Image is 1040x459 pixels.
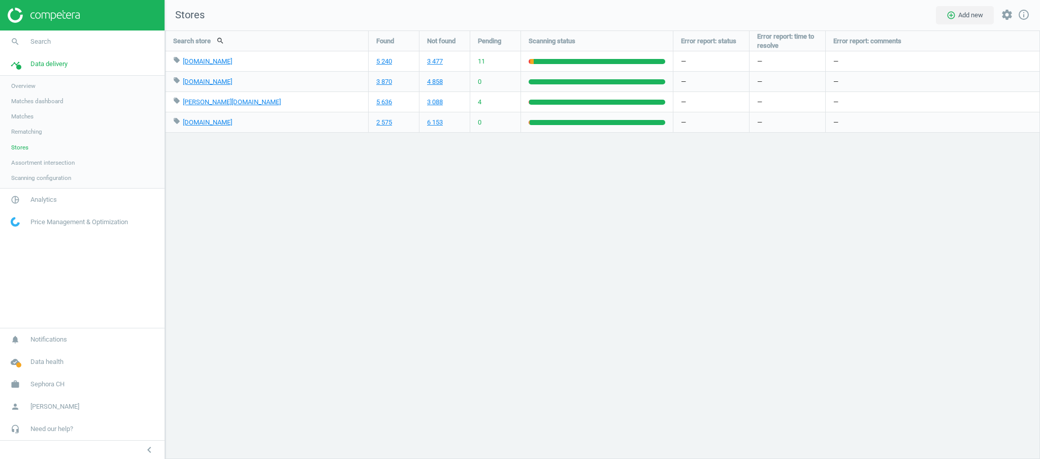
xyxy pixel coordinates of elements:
span: Pending [478,37,501,46]
span: Stores [11,143,28,151]
i: settings [1001,9,1013,21]
i: pie_chart_outlined [6,190,25,209]
img: wGWNvw8QSZomAAAAABJRU5ErkJggg== [11,217,20,227]
a: 5 636 [376,98,392,107]
span: — [757,98,762,107]
span: Sephora CH [30,380,64,389]
div: — [826,72,1040,91]
i: search [6,32,25,51]
a: 5 240 [376,57,392,66]
i: add_circle_outline [947,11,956,20]
div: — [826,51,1040,71]
span: Matches [11,112,34,120]
i: work [6,375,25,394]
span: 0 [478,118,481,127]
span: Data health [30,357,63,366]
i: cloud_done [6,352,25,372]
div: — [673,112,749,132]
span: Scanning configuration [11,174,71,182]
span: Assortment intersection [11,159,75,167]
img: ajHJNr6hYgQAAAAASUVORK5CYII= [8,8,80,23]
span: — [757,118,762,127]
span: — [757,57,762,66]
a: info_outline [1018,9,1030,22]
button: search [211,32,230,49]
a: 3 088 [427,98,443,107]
span: 4 [478,98,481,107]
a: [DOMAIN_NAME] [183,78,232,85]
button: add_circle_outlineAdd new [936,6,994,24]
span: Notifications [30,335,67,344]
div: Search store [166,31,368,51]
span: Scanning status [529,37,575,46]
span: [PERSON_NAME] [30,402,79,411]
span: Matches dashboard [11,97,63,105]
span: Rematching [11,128,42,136]
i: local_offer [173,56,180,64]
span: Not found [427,37,456,46]
i: person [6,397,25,416]
div: — [673,92,749,112]
i: notifications [6,330,25,349]
span: Overview [11,82,36,90]
span: Price Management & Optimization [30,218,128,227]
span: 0 [478,77,481,86]
span: Error report: comments [833,37,901,46]
i: info_outline [1018,9,1030,21]
div: — [826,112,1040,132]
div: — [673,72,749,91]
button: settings [996,4,1018,26]
span: — [757,77,762,86]
span: Error report: status [681,37,736,46]
a: 6 153 [427,118,443,127]
span: Stores [165,8,205,22]
a: 4 858 [427,77,443,86]
span: Search [30,37,51,46]
i: local_offer [173,97,180,104]
a: 3 870 [376,77,392,86]
i: local_offer [173,77,180,84]
div: — [673,51,749,71]
button: chevron_left [137,443,162,456]
span: Error report: time to resolve [757,32,818,50]
span: 11 [478,57,485,66]
a: [PERSON_NAME][DOMAIN_NAME] [183,98,281,106]
i: headset_mic [6,419,25,439]
a: 2 575 [376,118,392,127]
a: [DOMAIN_NAME] [183,118,232,126]
a: 3 477 [427,57,443,66]
a: [DOMAIN_NAME] [183,57,232,65]
span: Data delivery [30,59,68,69]
span: Analytics [30,195,57,204]
i: chevron_left [143,444,155,456]
i: local_offer [173,117,180,125]
i: timeline [6,54,25,74]
div: — [826,92,1040,112]
span: Need our help? [30,424,73,434]
span: Found [376,37,394,46]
